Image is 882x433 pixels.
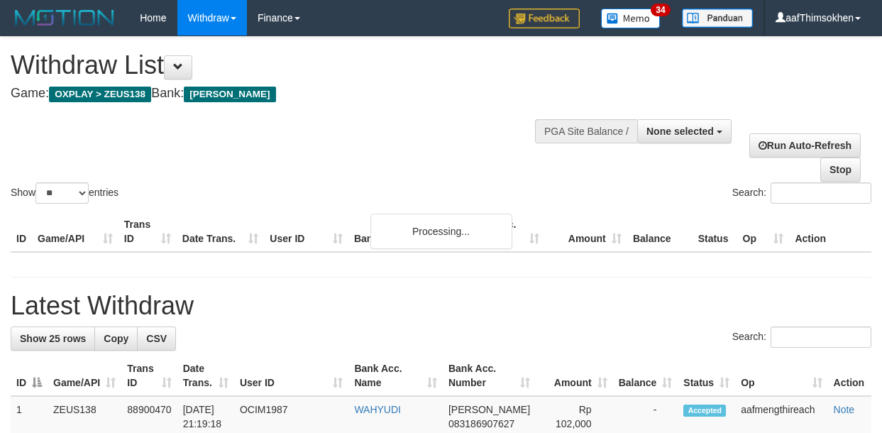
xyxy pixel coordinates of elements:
th: User ID: activate to sort column ascending [234,356,348,396]
a: WAHYUDI [354,404,401,415]
th: Op [737,212,790,252]
a: Note [834,404,855,415]
th: Bank Acc. Number: activate to sort column ascending [443,356,536,396]
th: Op: activate to sort column ascending [735,356,827,396]
th: Date Trans.: activate to sort column ascending [177,356,234,396]
span: CSV [146,333,167,344]
select: Showentries [35,182,89,204]
th: Bank Acc. Name [348,212,463,252]
th: Balance [627,212,693,252]
img: Button%20Memo.svg [601,9,661,28]
th: Status: activate to sort column ascending [678,356,735,396]
input: Search: [771,182,871,204]
a: CSV [137,327,176,351]
th: Action [828,356,871,396]
img: MOTION_logo.png [11,7,118,28]
label: Search: [732,182,871,204]
th: Bank Acc. Name: activate to sort column ascending [348,356,443,396]
th: ID: activate to sort column descending [11,356,48,396]
button: None selected [637,119,732,143]
h1: Withdraw List [11,51,574,80]
a: Show 25 rows [11,327,95,351]
th: Action [789,212,871,252]
span: [PERSON_NAME] [184,87,275,102]
th: Game/API: activate to sort column ascending [48,356,121,396]
a: Stop [820,158,861,182]
span: Show 25 rows [20,333,86,344]
img: Feedback.jpg [509,9,580,28]
a: Run Auto-Refresh [749,133,861,158]
span: None selected [646,126,714,137]
h4: Game: Bank: [11,87,574,101]
th: Game/API [32,212,118,252]
span: OXPLAY > ZEUS138 [49,87,151,102]
input: Search: [771,327,871,348]
a: Copy [94,327,138,351]
th: Trans ID: activate to sort column ascending [121,356,177,396]
th: Balance: activate to sort column ascending [613,356,678,396]
div: Processing... [370,214,512,249]
img: panduan.png [682,9,753,28]
th: Bank Acc. Number [463,212,545,252]
span: Copy [104,333,128,344]
th: Amount [545,212,627,252]
label: Search: [732,327,871,348]
th: Status [693,212,737,252]
span: [PERSON_NAME] [448,404,530,415]
span: Copy 083186907627 to clipboard [448,418,514,429]
th: Amount: activate to sort column ascending [536,356,613,396]
th: ID [11,212,32,252]
span: Accepted [683,405,726,417]
span: 34 [651,4,670,16]
th: Trans ID [118,212,177,252]
th: Date Trans. [177,212,265,252]
label: Show entries [11,182,118,204]
th: User ID [264,212,348,252]
h1: Latest Withdraw [11,292,871,320]
div: PGA Site Balance / [535,119,637,143]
